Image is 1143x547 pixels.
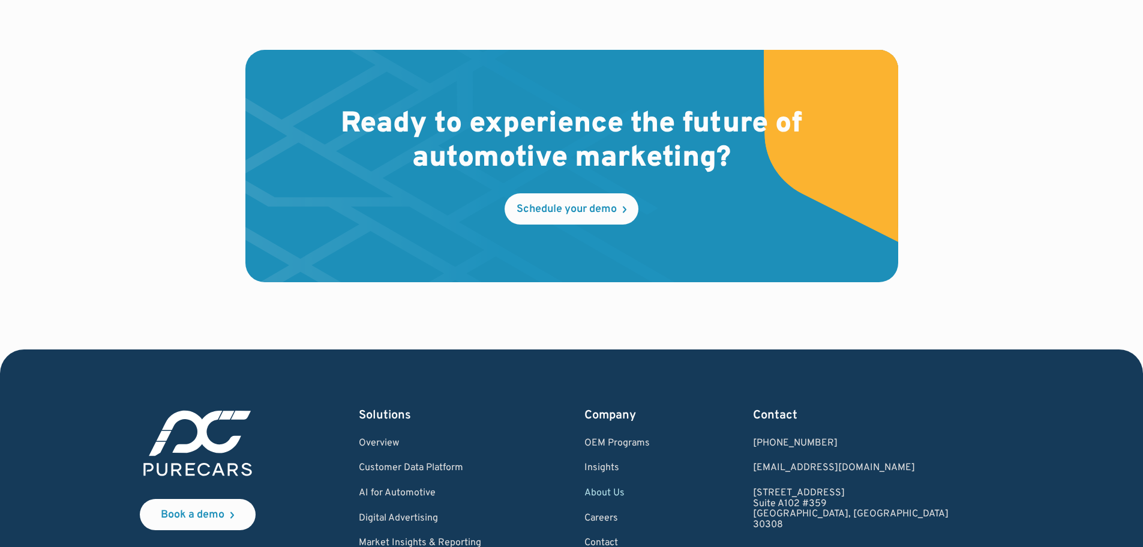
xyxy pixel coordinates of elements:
div: Contact [753,407,949,424]
a: Email us [753,463,949,474]
h2: Ready to experience the future of automotive marketing? [322,107,821,177]
div: Solutions [359,407,481,424]
a: OEM Programs [584,438,650,449]
a: Book a demo [140,499,256,530]
a: AI for Automotive [359,488,481,499]
img: purecars logo [140,407,256,480]
a: Careers [584,513,650,524]
div: [PHONE_NUMBER] [753,438,949,449]
a: About Us [584,488,650,499]
div: Schedule your demo [517,204,617,215]
a: Customer Data Platform [359,463,481,474]
a: Insights [584,463,650,474]
a: Digital Advertising [359,513,481,524]
a: Schedule your demo [505,193,638,225]
a: Overview [359,438,481,449]
div: Book a demo [161,510,224,521]
a: [STREET_ADDRESS]Suite A102 #359[GEOGRAPHIC_DATA], [GEOGRAPHIC_DATA]30308 [753,488,949,530]
div: Company [584,407,650,424]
